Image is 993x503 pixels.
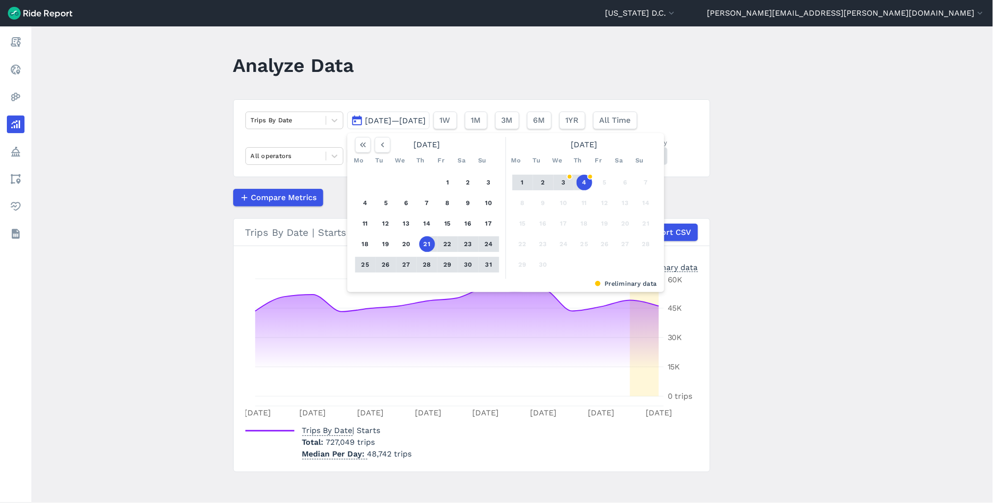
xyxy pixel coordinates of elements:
[550,153,565,168] div: We
[378,216,394,231] button: 12
[460,175,476,190] button: 2
[7,170,24,188] a: Areas
[618,216,633,231] button: 20
[668,363,680,372] tspan: 15K
[7,115,24,133] a: Analyze
[358,195,373,211] button: 4
[7,88,24,106] a: Heatmaps
[593,112,637,129] button: All Time
[399,257,414,273] button: 27
[460,236,476,252] button: 23
[707,7,985,19] button: [PERSON_NAME][EMAIL_ADDRESS][PERSON_NAME][DOMAIN_NAME]
[440,257,456,273] button: 29
[481,236,497,252] button: 24
[355,279,657,288] div: Preliminary data
[495,112,519,129] button: 3M
[419,257,435,273] button: 28
[635,262,698,272] div: Preliminary data
[597,216,613,231] button: 19
[515,236,531,252] button: 22
[577,236,592,252] button: 25
[481,175,497,190] button: 3
[299,408,326,417] tspan: [DATE]
[347,112,430,129] button: [DATE]—[DATE]
[597,175,613,190] button: 5
[7,33,24,51] a: Report
[535,216,551,231] button: 16
[529,153,545,168] div: Tu
[591,153,606,168] div: Fr
[618,236,633,252] button: 27
[556,236,572,252] button: 24
[535,257,551,273] button: 30
[515,216,531,231] button: 15
[358,216,373,231] button: 11
[618,195,633,211] button: 13
[8,7,73,20] img: Ride Report
[434,153,449,168] div: Fr
[454,153,470,168] div: Sa
[668,333,682,343] tspan: 30K
[668,275,683,285] tspan: 60K
[392,153,408,168] div: We
[419,236,435,252] button: 21
[648,227,692,238] span: Export CSV
[7,61,24,78] a: Realtime
[471,114,481,126] span: 1M
[372,153,388,168] div: Tu
[358,236,373,252] button: 18
[481,195,497,211] button: 10
[351,153,367,168] div: Mo
[251,192,317,204] span: Compare Metrics
[509,137,660,153] div: [DATE]
[465,112,487,129] button: 1M
[399,236,414,252] button: 20
[378,257,394,273] button: 26
[566,114,579,126] span: 1YR
[440,236,456,252] button: 22
[605,7,677,19] button: [US_STATE] D.C.
[481,216,497,231] button: 17
[515,175,531,190] button: 1
[556,216,572,231] button: 17
[419,195,435,211] button: 7
[357,408,384,417] tspan: [DATE]
[509,153,524,168] div: Mo
[611,153,627,168] div: Sa
[460,216,476,231] button: 16
[530,408,557,417] tspan: [DATE]
[527,112,552,129] button: 6M
[475,153,490,168] div: Su
[515,195,531,211] button: 8
[481,257,497,273] button: 31
[618,175,633,190] button: 6
[502,114,513,126] span: 3M
[646,408,672,417] tspan: [DATE]
[535,236,551,252] button: 23
[638,195,654,211] button: 14
[7,143,24,160] a: Policy
[399,216,414,231] button: 13
[460,257,476,273] button: 30
[434,112,457,129] button: 1W
[535,195,551,211] button: 9
[577,175,592,190] button: 4
[440,195,456,211] button: 8
[638,175,654,190] button: 7
[233,189,323,206] button: Compare Metrics
[378,236,394,252] button: 19
[365,116,426,125] span: [DATE]—[DATE]
[556,175,572,190] button: 3
[600,114,631,126] span: All Time
[638,236,654,252] button: 28
[472,408,499,417] tspan: [DATE]
[302,423,353,436] span: Trips By Date
[302,426,381,435] span: | Starts
[559,112,585,129] button: 1YR
[668,392,693,401] tspan: 0 trips
[302,446,367,459] span: Median Per Day
[245,224,698,241] div: Trips By Date | Starts
[588,408,614,417] tspan: [DATE]
[597,236,613,252] button: 26
[399,195,414,211] button: 6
